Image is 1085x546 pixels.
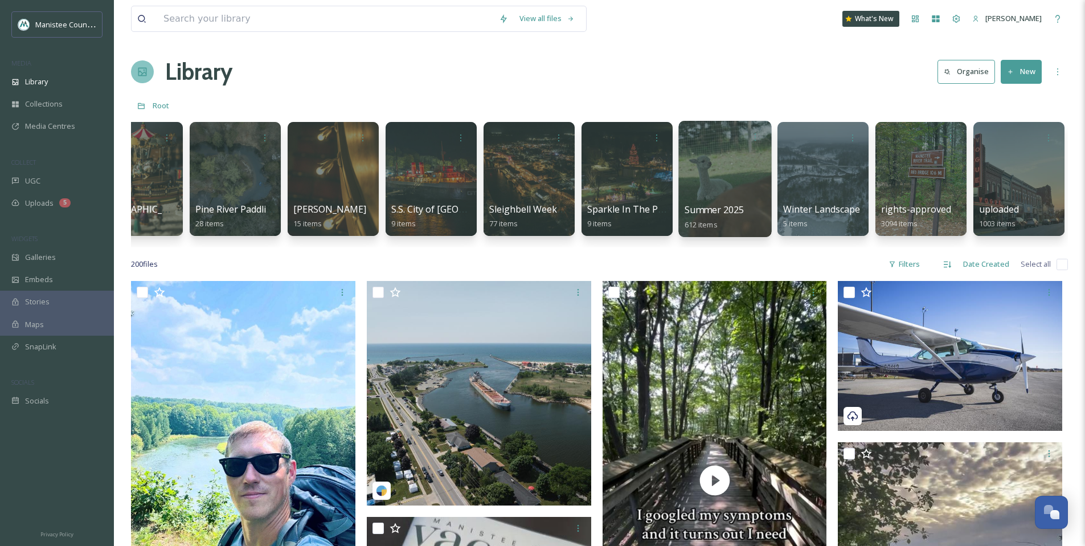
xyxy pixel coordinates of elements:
span: 9 items [587,218,612,229]
a: Pine River Paddling28 items [195,204,277,229]
img: logo.jpeg [18,19,30,30]
span: Manistee County Tourism [35,19,122,30]
span: Sparkle In The Park [587,203,672,215]
span: 15 items [293,218,322,229]
span: Pine River Paddling [195,203,277,215]
a: uploaded1003 items [979,204,1019,229]
span: 77 items [489,218,518,229]
span: Socials [25,396,49,406]
button: Open Chat [1035,496,1068,529]
img: snapsea-logo.png [376,485,387,496]
div: Date Created [957,253,1015,275]
img: ManisteeFall-53033.jpg [838,281,1062,431]
span: [GEOGRAPHIC_DATA] [97,203,189,215]
span: UGC [25,176,40,186]
a: S.S. City of [GEOGRAPHIC_DATA]9 items [391,204,529,229]
input: Search your library [158,6,493,31]
span: 5 items [783,218,808,229]
span: [PERSON_NAME] [985,13,1042,23]
img: manisteetourism-5288902.jpg [367,281,591,506]
span: 9 items [391,218,416,229]
span: S.S. City of [GEOGRAPHIC_DATA] [391,203,529,215]
span: [PERSON_NAME] [293,203,366,215]
span: MEDIA [11,59,31,67]
a: Root [153,99,169,112]
span: Galleries [25,252,56,263]
span: Library [25,76,48,87]
span: Summer 2025 [685,203,744,216]
span: Maps [25,319,44,330]
span: Uploads [25,198,54,209]
a: Library [165,55,232,89]
a: [PERSON_NAME]15 items [293,204,366,229]
span: Privacy Policy [40,531,73,538]
span: 200 file s [131,259,158,270]
span: Embeds [25,274,53,285]
a: Sparkle In The Park9 items [587,204,672,229]
a: Summer 2025612 items [685,205,744,230]
span: 3094 items [881,218,918,229]
span: uploaded [979,203,1019,215]
span: rights-approved [881,203,951,215]
button: New [1001,60,1042,83]
span: Collections [25,99,63,109]
span: SnapLink [25,341,56,352]
a: Sleighbell Weekend77 items [489,204,573,229]
button: Organise [937,60,995,83]
a: [PERSON_NAME] [967,7,1047,30]
a: [GEOGRAPHIC_DATA] [97,204,189,229]
a: Organise [937,60,1001,83]
div: 5 [59,198,71,207]
span: Media Centres [25,121,75,132]
span: 612 items [685,219,718,229]
span: 28 items [195,218,224,229]
a: Winter Landscape5 items [783,204,860,229]
a: rights-approved3094 items [881,204,951,229]
span: COLLECT [11,158,36,166]
span: Root [153,100,169,111]
div: Filters [883,253,926,275]
a: View all files [514,7,580,30]
span: SOCIALS [11,378,34,386]
span: WIDGETS [11,234,38,243]
a: Privacy Policy [40,527,73,540]
span: Winter Landscape [783,203,860,215]
span: Sleighbell Weekend [489,203,573,215]
span: 1003 items [979,218,1016,229]
a: What's New [842,11,899,27]
span: Select all [1021,259,1051,270]
span: Stories [25,296,50,307]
